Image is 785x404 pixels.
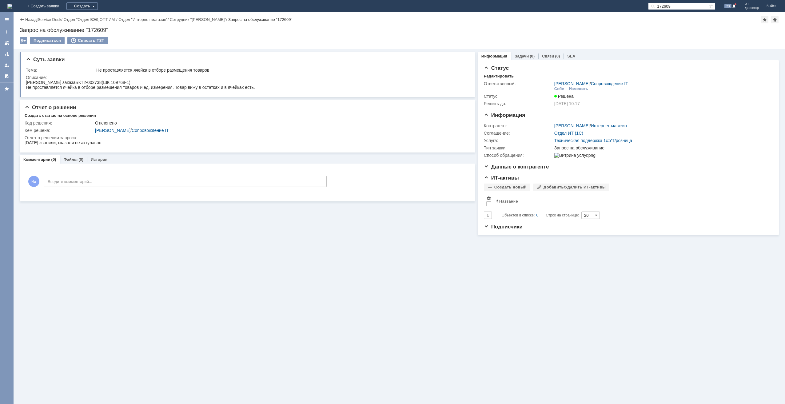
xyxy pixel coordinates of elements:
div: (0) [555,54,560,58]
th: Название [494,193,768,209]
div: Ответственный: [484,81,553,86]
div: Запрос на обслуживание "172609" [20,27,779,33]
a: Задачи [515,54,529,58]
a: Техническая поддержка 1с:УТ/розница [554,138,632,143]
span: [DATE] 10:17 [554,101,580,106]
a: История [91,157,107,162]
div: Услуга: [484,138,553,143]
span: Информация [484,112,525,118]
span: ИТ-активы [484,175,519,181]
div: Соглашение: [484,131,553,136]
span: Ид [28,176,39,187]
a: Отдел "Интернет-магазин" [118,17,168,22]
a: Отдел "Отдел ВЭД,ОПТ,ИМ" [63,17,116,22]
a: Назад [25,17,37,22]
a: Информация [481,54,507,58]
div: Контрагент: [484,123,553,128]
div: Тип заявки: [484,145,553,150]
span: 23 [724,4,731,8]
a: Отдел ИТ (1С) [554,131,583,136]
div: Решить до: [484,101,553,106]
div: Статус: [484,94,553,99]
a: Мои заявки [2,60,12,70]
div: Отчет о решении запроса: [25,135,466,140]
a: Создать заявку [2,27,12,37]
a: Заявки в моей ответственности [2,49,12,59]
a: Мои согласования [2,71,12,81]
span: Расширенный поиск [709,3,715,9]
div: / [554,81,628,86]
span: Статус [484,65,509,71]
div: (0) [51,157,56,162]
div: / [95,128,464,133]
span: Решена [554,94,574,99]
a: SLA [567,54,575,58]
div: (0) [530,54,535,58]
div: Добавить в избранное [761,16,768,23]
span: Суть заявки [26,57,65,62]
div: Себе [554,86,564,91]
div: Сделать домашней страницей [771,16,779,23]
a: Service Desk [38,17,62,22]
div: Описание: [26,75,466,80]
div: 0 [536,212,539,219]
a: [PERSON_NAME] [95,128,130,133]
span: Подписчики [484,224,523,230]
div: / [118,17,170,22]
div: Изменить [569,86,588,91]
div: Код решения: [25,121,94,125]
div: Запрос на обслуживание [554,145,769,150]
span: Отчет о решении [25,105,76,110]
a: Сопровождение IT [132,128,169,133]
span: директор [745,6,759,10]
div: Тема: [26,68,95,73]
a: [PERSON_NAME] [554,123,590,128]
div: Кем решена: [25,128,94,133]
div: (0) [78,157,83,162]
div: Запрос на обслуживание "172609" [228,17,292,22]
i: Строк на странице: [502,212,579,219]
a: Перейти на домашнюю страницу [7,4,12,9]
a: Сопровождение IT [591,81,628,86]
div: / [63,17,118,22]
img: Витрина услуг.png [554,153,596,158]
span: Настройки [486,196,491,201]
div: Создать статью на основе решения [25,113,96,118]
div: Отклонено [95,121,464,125]
div: Редактировать [484,74,514,79]
span: ИТ [745,2,759,6]
div: | [37,17,38,22]
a: Сотрудник "[PERSON_NAME]" [170,17,226,22]
div: Работа с массовостью [20,37,27,44]
a: Комментарии [23,157,50,162]
div: Название [499,199,518,204]
span: Данные о контрагенте [484,164,549,170]
a: Интернет-магазин [591,123,627,128]
div: / [554,123,627,128]
a: Файлы [63,157,78,162]
div: Не проставляется ячейка в отборе размещения товаров [96,68,464,73]
a: [PERSON_NAME] [554,81,590,86]
div: Создать [66,2,98,10]
span: Объектов в списке: [502,213,535,217]
div: / [38,17,64,22]
img: logo [7,4,12,9]
a: Заявки на командах [2,38,12,48]
a: Связи [542,54,554,58]
div: / [170,17,228,22]
div: Способ обращения: [484,153,553,158]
